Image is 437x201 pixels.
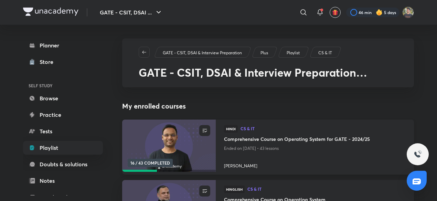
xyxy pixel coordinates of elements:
a: Tests [23,124,103,138]
h4: My enrolled courses [122,101,414,111]
a: Playlist [23,141,103,155]
img: streak [376,9,383,16]
a: Doubts & solutions [23,157,103,171]
a: CS & IT [317,50,333,56]
p: Plus [260,50,268,56]
span: Hindi [224,125,238,133]
a: Store [23,55,103,69]
a: Playlist [286,50,301,56]
img: avatar [332,9,338,15]
img: ttu [414,150,422,158]
a: [PERSON_NAME] [224,160,406,169]
button: GATE - CSIT, DSAI ... [96,5,167,19]
a: Plus [259,50,269,56]
img: Ved prakash [402,7,414,18]
span: CS & IT [247,187,406,191]
a: Company Logo [23,8,78,18]
a: Practice [23,108,103,122]
a: Comprehensive Course on Operating System for GATE - 2024/25 [224,135,406,144]
span: 16 / 43 COMPLETED [128,159,173,167]
a: Notes [23,174,103,188]
h6: SELF STUDY [23,80,103,91]
button: avatar [330,7,341,18]
img: Company Logo [23,8,78,16]
p: CS & IT [318,50,332,56]
a: GATE - CSIT, DSAI & Interview Preparation [162,50,243,56]
a: Planner [23,38,103,52]
a: CS & IT [247,187,406,192]
p: GATE - CSIT, DSAI & Interview Preparation [163,50,242,56]
div: Store [40,58,57,66]
span: Hinglish [224,186,245,193]
a: CS & IT [241,126,406,131]
a: Browse [23,91,103,105]
p: Playlist [287,50,300,56]
p: Ended on [DATE] • 43 lessons [224,144,406,153]
a: new-thumbnail16 / 43 COMPLETED [122,120,216,175]
span: GATE - CSIT, DSAI & Interview Preparation Operating System [139,65,367,93]
img: new-thumbnail [121,119,216,172]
